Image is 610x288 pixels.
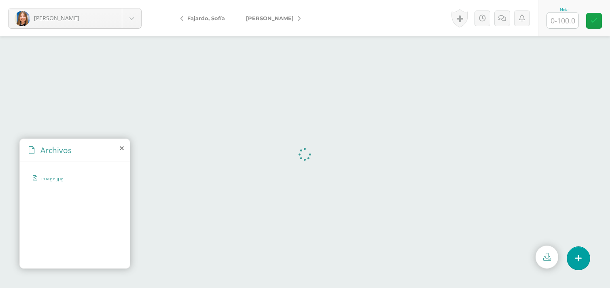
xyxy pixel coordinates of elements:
span: [PERSON_NAME] [34,14,79,22]
a: [PERSON_NAME] [235,8,307,28]
span: image.jpg [41,175,108,182]
img: c08a10fa84fb08a145d2abebf8aad665.png [15,11,30,26]
div: Nota [546,8,582,12]
span: Fajardo, Sofía [187,15,225,21]
span: [PERSON_NAME] [246,15,294,21]
span: Archivos [40,145,72,156]
input: 0-100.0 [547,13,578,28]
a: [PERSON_NAME] [8,8,141,28]
i: close [120,145,124,151]
a: Fajardo, Sofía [174,8,235,28]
